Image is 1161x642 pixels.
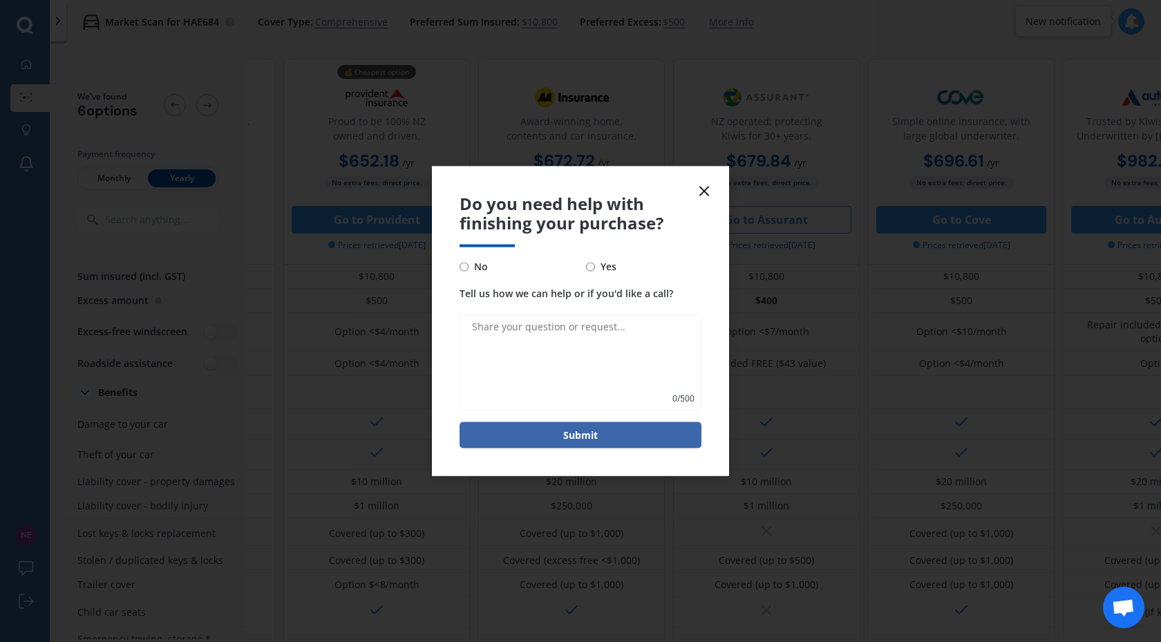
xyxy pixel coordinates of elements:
span: No [469,258,488,275]
span: 0 / 500 [672,392,695,406]
span: Yes [595,258,616,275]
input: Yes [586,262,595,271]
button: Submit [460,422,701,449]
span: Do you need help with finishing your purchase? [460,193,701,234]
input: No [460,262,469,271]
div: Open chat [1103,587,1144,628]
span: Tell us how we can help or if you'd like a call? [460,287,673,300]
